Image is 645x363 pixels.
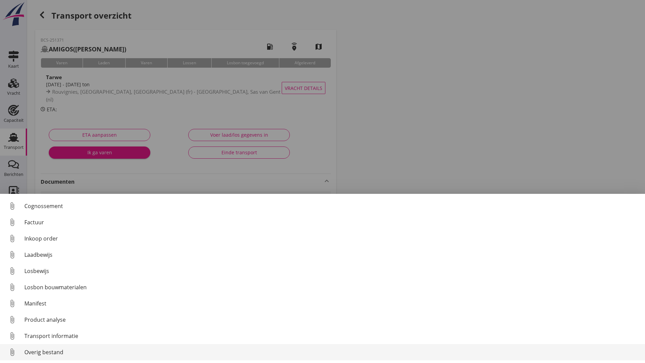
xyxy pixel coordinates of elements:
[7,249,18,260] i: attach_file
[7,233,18,244] i: attach_file
[24,218,640,226] div: Factuur
[7,282,18,293] i: attach_file
[24,316,640,324] div: Product analyse
[24,234,640,243] div: Inkoop order
[7,331,18,341] i: attach_file
[7,217,18,228] i: attach_file
[7,314,18,325] i: attach_file
[24,202,640,210] div: Cognossement
[7,201,18,211] i: attach_file
[24,299,640,308] div: Manifest
[7,347,18,358] i: attach_file
[24,283,640,291] div: Losbon bouwmaterialen
[7,298,18,309] i: attach_file
[24,348,640,356] div: Overig bestand
[24,267,640,275] div: Losbewijs
[24,332,640,340] div: Transport informatie
[7,266,18,276] i: attach_file
[24,251,640,259] div: Laadbewijs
